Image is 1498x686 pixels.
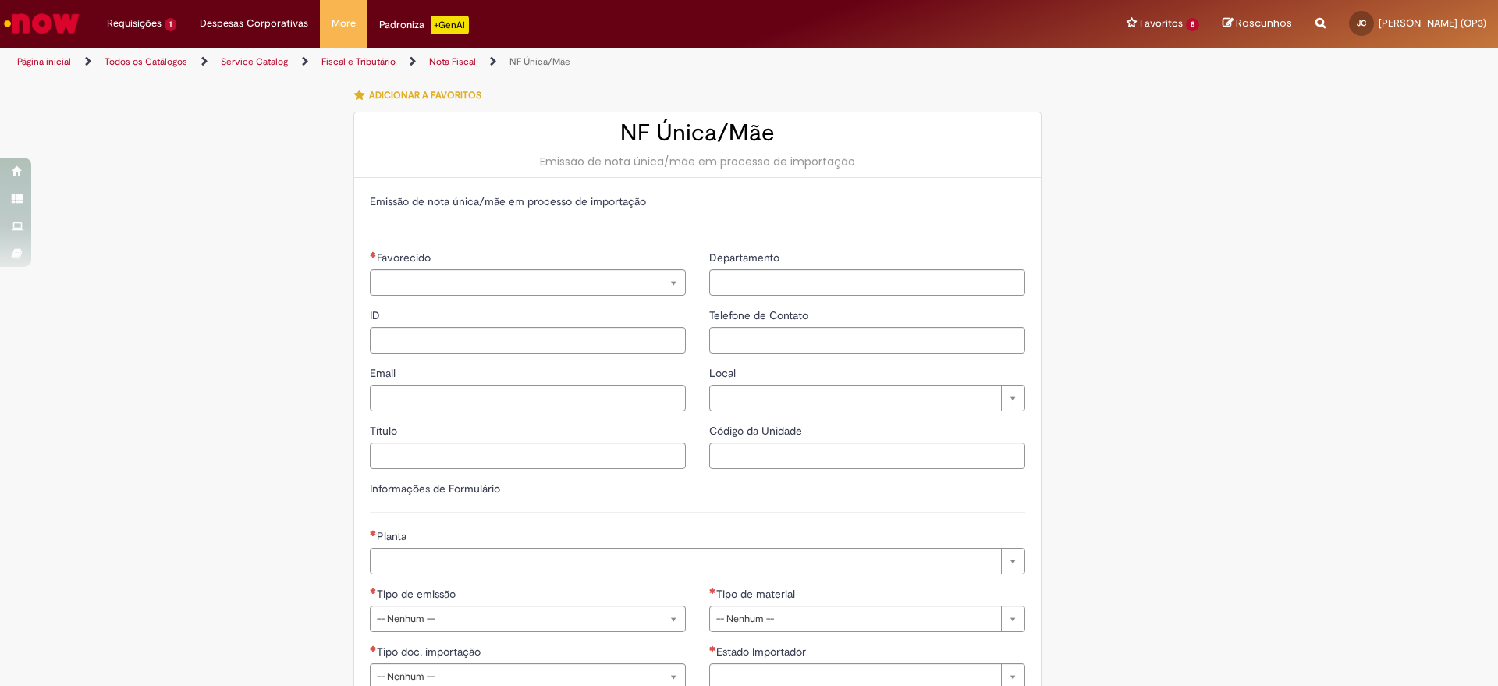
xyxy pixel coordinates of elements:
[370,548,1025,574] a: Limpar campo Planta
[221,55,288,68] a: Service Catalog
[1236,16,1292,30] span: Rascunhos
[709,424,805,438] span: Código da Unidade
[353,79,490,112] button: Adicionar a Favoritos
[709,308,811,322] span: Telefone de Contato
[709,443,1025,469] input: Código da Unidade
[370,366,399,380] span: Email
[370,424,400,438] span: Título
[709,366,739,380] span: Local
[370,308,383,322] span: ID
[370,327,686,354] input: ID
[377,587,459,601] span: Tipo de emissão
[165,18,176,31] span: 1
[1379,16,1486,30] span: [PERSON_NAME] (OP3)
[429,55,476,68] a: Nota Fiscal
[370,385,686,411] input: Email
[709,645,716,652] span: Necessários
[370,443,686,469] input: Título
[379,16,469,34] div: Padroniza
[709,269,1025,296] input: Departamento
[377,529,410,543] span: Necessários - Planta
[370,154,1025,169] div: Emissão de nota única/mãe em processo de importação
[716,587,798,601] span: Tipo de material
[509,55,570,68] a: NF Única/Mãe
[105,55,187,68] a: Todos os Catálogos
[1186,18,1199,31] span: 8
[370,269,686,296] a: Limpar campo Favorecido
[321,55,396,68] a: Fiscal e Tributário
[369,89,481,101] span: Adicionar a Favoritos
[377,251,434,265] span: Necessários - Favorecido
[370,482,500,496] label: Informações de Formulário
[332,16,356,31] span: More
[709,588,716,594] span: Necessários
[1223,16,1292,31] a: Rascunhos
[12,48,987,76] ul: Trilhas de página
[377,645,484,659] span: Tipo doc. importação
[17,55,71,68] a: Página inicial
[709,327,1025,354] input: Telefone de Contato
[370,194,1025,209] p: Emissão de nota única/mãe em processo de importação
[709,251,783,265] span: Departamento
[1140,16,1183,31] span: Favoritos
[431,16,469,34] p: +GenAi
[370,645,377,652] span: Necessários
[370,251,377,258] span: Necessários
[370,120,1025,146] h2: NF Única/Mãe
[377,606,654,631] span: -- Nenhum --
[370,530,377,536] span: Necessários
[709,385,1025,411] a: Limpar campo Local
[2,8,82,39] img: ServiceNow
[1357,18,1366,28] span: JC
[370,588,377,594] span: Necessários
[716,645,809,659] span: Necessários - Estado Importador
[200,16,308,31] span: Despesas Corporativas
[107,16,162,31] span: Requisições
[716,606,993,631] span: -- Nenhum --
